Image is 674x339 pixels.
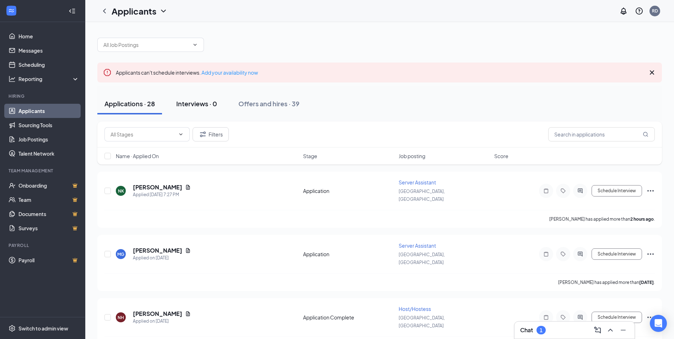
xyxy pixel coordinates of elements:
[648,68,656,77] svg: Cross
[399,242,436,249] span: Server Assistant
[576,188,584,194] svg: ActiveChat
[619,326,627,334] svg: Minimize
[303,251,394,258] div: Application
[185,248,191,253] svg: Document
[399,315,445,328] span: [GEOGRAPHIC_DATA], [GEOGRAPHIC_DATA]
[112,5,156,17] h1: Applicants
[18,325,68,332] div: Switch to admin view
[558,279,655,285] p: [PERSON_NAME] has applied more than .
[9,93,78,99] div: Hiring
[159,7,168,15] svg: ChevronDown
[619,7,628,15] svg: Notifications
[18,43,79,58] a: Messages
[494,152,508,160] span: Score
[592,312,642,323] button: Schedule Interview
[399,189,445,202] span: [GEOGRAPHIC_DATA], [GEOGRAPHIC_DATA]
[606,326,615,334] svg: ChevronUp
[646,313,655,322] svg: Ellipses
[592,324,603,336] button: ComposeMessage
[133,310,182,318] h5: [PERSON_NAME]
[18,221,79,235] a: SurveysCrown
[117,251,124,257] div: MG
[303,187,394,194] div: Application
[176,99,217,108] div: Interviews · 0
[193,127,229,141] button: Filter Filters
[118,188,124,194] div: NK
[399,306,431,312] span: Host/Hostess
[9,75,16,82] svg: Analysis
[593,326,602,334] svg: ComposeMessage
[646,250,655,258] svg: Ellipses
[199,130,207,139] svg: Filter
[18,253,79,267] a: PayrollCrown
[8,7,15,14] svg: WorkstreamLogo
[9,168,78,174] div: Team Management
[18,118,79,132] a: Sourcing Tools
[646,187,655,195] svg: Ellipses
[630,216,654,222] b: 2 hours ago
[103,68,112,77] svg: Error
[548,127,655,141] input: Search in applications
[303,314,394,321] div: Application Complete
[238,99,300,108] div: Offers and hires · 39
[635,7,643,15] svg: QuestionInfo
[592,248,642,260] button: Schedule Interview
[559,251,567,257] svg: Tag
[650,315,667,332] div: Open Intercom Messenger
[104,99,155,108] div: Applications · 28
[133,254,191,262] div: Applied on [DATE]
[303,152,317,160] span: Stage
[18,75,80,82] div: Reporting
[18,146,79,161] a: Talent Network
[549,216,655,222] p: [PERSON_NAME] has applied more than .
[618,324,629,336] button: Minimize
[399,179,436,185] span: Server Assistant
[639,280,654,285] b: [DATE]
[592,185,642,197] button: Schedule Interview
[559,188,567,194] svg: Tag
[542,251,550,257] svg: Note
[399,152,425,160] span: Job posting
[133,318,191,325] div: Applied on [DATE]
[576,314,584,320] svg: ActiveChat
[18,104,79,118] a: Applicants
[399,252,445,265] span: [GEOGRAPHIC_DATA], [GEOGRAPHIC_DATA]
[540,327,543,333] div: 1
[9,242,78,248] div: Payroll
[118,314,124,321] div: NH
[652,8,658,14] div: RD
[116,69,258,76] span: Applicants can't schedule interviews.
[133,247,182,254] h5: [PERSON_NAME]
[18,207,79,221] a: DocumentsCrown
[185,311,191,317] svg: Document
[18,29,79,43] a: Home
[69,7,76,15] svg: Collapse
[542,188,550,194] svg: Note
[18,193,79,207] a: TeamCrown
[559,314,567,320] svg: Tag
[185,184,191,190] svg: Document
[133,183,182,191] h5: [PERSON_NAME]
[605,324,616,336] button: ChevronUp
[192,42,198,48] svg: ChevronDown
[9,325,16,332] svg: Settings
[18,178,79,193] a: OnboardingCrown
[103,41,189,49] input: All Job Postings
[542,314,550,320] svg: Note
[520,326,533,334] h3: Chat
[133,191,191,198] div: Applied [DATE] 7:27 PM
[116,152,159,160] span: Name · Applied On
[18,132,79,146] a: Job Postings
[18,58,79,72] a: Scheduling
[576,251,584,257] svg: ActiveChat
[110,130,175,138] input: All Stages
[643,131,648,137] svg: MagnifyingGlass
[100,7,109,15] svg: ChevronLeft
[178,131,184,137] svg: ChevronDown
[201,69,258,76] a: Add your availability now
